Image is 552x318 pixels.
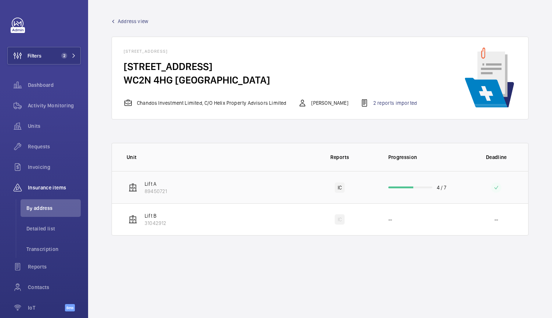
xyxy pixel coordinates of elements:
div: [PERSON_NAME] [298,99,348,107]
span: Detailed list [26,225,81,232]
span: Address view [118,18,148,25]
button: Filters2 [7,47,81,64]
span: Insurance items [28,184,81,191]
span: Filters [28,52,41,59]
p: 4 / 7 [437,184,447,191]
div: Chandos Investment Limited, C/O Helix Property Advisors Limited [124,99,286,107]
p: -- [388,216,392,223]
p: Unit [127,154,303,161]
p: Deadline [470,154,523,161]
p: Progression [388,154,465,161]
span: Contacts [28,284,81,291]
p: Lift B [145,212,166,219]
img: elevator.svg [128,215,137,224]
p: Lift A [145,180,167,188]
img: elevator.svg [128,183,137,192]
span: Units [28,122,81,130]
p: 89450721 [145,188,167,195]
div: IC [335,182,345,193]
p: -- [494,216,498,223]
div: 2 reports imported [360,99,417,107]
p: Reports [308,154,371,161]
h4: [STREET_ADDRESS] WC2N 4HG [GEOGRAPHIC_DATA] [124,60,429,87]
span: IoT [28,304,65,311]
span: Requests [28,143,81,150]
p: 31042912 [145,219,166,227]
div: IC [335,214,345,225]
h4: [STREET_ADDRESS] [124,49,429,60]
span: Transcription [26,245,81,253]
span: Dashboard [28,81,81,89]
span: Beta [65,304,75,311]
span: By address [26,204,81,212]
span: Reports [28,263,81,270]
span: 2 [61,53,67,59]
span: Invoicing [28,163,81,171]
span: Activity Monitoring [28,102,81,109]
